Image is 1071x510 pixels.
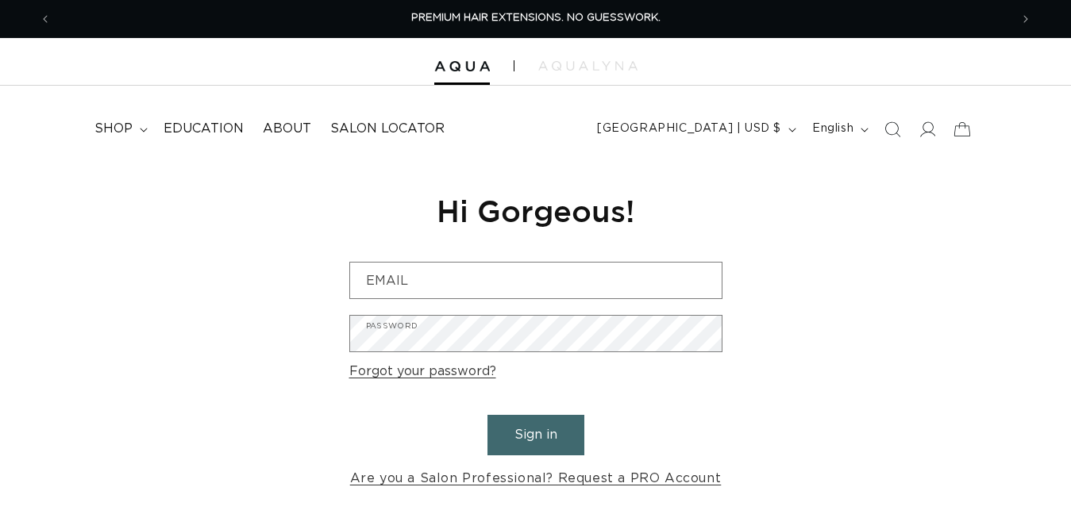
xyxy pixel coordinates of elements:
summary: shop [85,111,154,147]
a: Are you a Salon Professional? Request a PRO Account [350,467,722,490]
span: [GEOGRAPHIC_DATA] | USD $ [597,121,781,137]
span: shop [94,121,133,137]
a: About [253,111,321,147]
a: Forgot your password? [349,360,496,383]
img: aqualyna.com [538,61,638,71]
button: Next announcement [1008,4,1043,34]
button: Previous announcement [28,4,63,34]
input: Email [350,263,722,298]
a: Education [154,111,253,147]
summary: Search [875,112,910,147]
button: English [803,114,875,144]
span: Education [164,121,244,137]
img: Aqua Hair Extensions [434,61,490,72]
span: PREMIUM HAIR EXTENSIONS. NO GUESSWORK. [411,13,661,23]
span: Salon Locator [330,121,445,137]
h1: Hi Gorgeous! [349,191,722,230]
span: English [812,121,853,137]
span: About [263,121,311,137]
button: Sign in [487,415,584,455]
a: Salon Locator [321,111,454,147]
button: [GEOGRAPHIC_DATA] | USD $ [588,114,803,144]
